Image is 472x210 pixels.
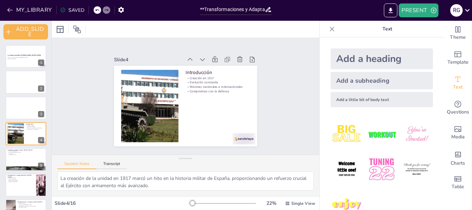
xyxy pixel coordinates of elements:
[18,203,44,204] p: Modernización
[444,95,472,120] div: Get real-time input from your audience
[38,163,44,169] div: 5
[450,4,463,17] div: R G
[8,179,34,180] p: Nuevos regimientos
[338,21,437,37] p: Text
[263,200,280,207] div: 22 %
[6,122,46,145] div: 4
[444,145,472,170] div: Add charts and graphs
[38,85,44,92] div: 2
[57,172,314,191] textarea: La creación de la unidad en 1917 marcó un hito en la historia militar de España, proporcionando u...
[444,21,472,46] div: Change the overall theme
[6,97,46,119] div: 3
[8,153,44,154] p: Primer jefe
[452,183,464,191] span: Table
[331,153,363,185] img: 4.jpeg
[444,170,472,195] div: Add a table
[186,85,250,89] p: Misiones nacionales e internacionales
[401,153,433,185] img: 6.jpeg
[444,71,472,95] div: Add text boxes
[73,25,81,34] span: Position
[8,174,34,178] p: Entreguerras y reorganizaciones ([DATE]-[DATE])
[38,188,44,194] div: 6
[18,207,44,208] p: Cambio de nombre
[38,111,44,117] div: 3
[26,128,44,129] p: Misiones nacionales e internacionales
[8,54,41,56] strong: La Unidad de Artillería [PERSON_NAME] ([DATE]-[DATE])
[26,125,44,126] p: Creación en 1917
[200,4,265,15] input: INSERT_TITLE
[96,162,127,169] button: Transcript
[8,181,34,183] p: Evolución hasta 1970
[26,126,44,128] p: Evolución constante
[366,118,398,150] img: 2.jpeg
[8,177,34,179] p: Reorganizaciones
[6,174,46,197] div: 6
[331,72,433,89] div: Add a subheading
[331,92,433,107] div: Add a little bit of body text
[18,204,44,206] p: Traslado a [GEOGRAPHIC_DATA]
[366,153,398,185] img: 5.jpeg
[331,118,363,150] img: 1.jpeg
[3,24,48,39] button: ADD_SLIDE
[451,159,465,167] span: Charts
[8,58,44,60] p: Generated with [URL]
[401,118,433,150] img: 3.jpeg
[186,80,250,85] p: Evolución constante
[451,133,465,141] span: Media
[384,3,397,17] button: EXPORT_TO_POWERPOINT
[186,76,250,80] p: Creación en 1917
[444,46,472,71] div: Add ready made slides
[450,3,463,17] button: R G
[399,3,438,17] button: PRESENT
[26,129,44,130] p: Compromiso con la defensa
[8,180,34,181] p: Reformas significativas
[114,56,182,63] div: Slide 4
[331,48,433,69] div: Add a heading
[38,137,44,143] div: 4
[453,83,463,91] span: Text
[6,148,46,171] div: 5
[8,150,44,152] p: Creación del batallón
[26,123,44,125] p: Introducción
[57,162,96,169] button: Speaker Notes
[8,152,44,153] p: Sede en [GEOGRAPHIC_DATA]
[447,58,469,66] span: Template
[444,120,472,145] div: Add images, graphics, shapes or video
[5,4,55,16] button: MY_LIBRARY
[447,108,469,116] span: Questions
[38,60,44,66] div: 1
[8,149,44,151] p: Creación y primeros años ([DATE]-[DATE])
[8,57,44,58] p: Más de un siglo de servicio a [GEOGRAPHIC_DATA]
[18,206,44,207] p: Participación en ejercicios en el extranjero
[291,201,315,206] span: Single View
[186,89,250,94] p: Compromiso con la defensa
[6,45,46,68] div: 1
[8,154,44,155] p: Armamento inicial
[18,201,44,203] p: Modernización y traslado ([DATE]-[DATE])
[60,7,84,13] div: SAVED
[55,200,190,207] div: Slide 4 / 16
[450,34,466,41] span: Theme
[6,71,46,93] div: 2
[186,69,250,76] p: Introducción
[55,24,66,35] div: Layout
